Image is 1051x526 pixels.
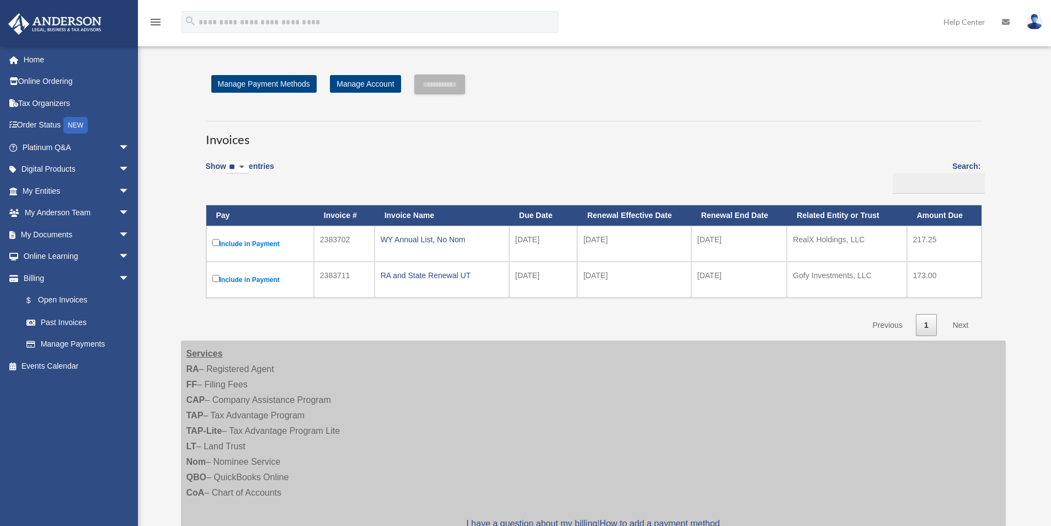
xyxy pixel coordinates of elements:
td: 2383702 [314,226,375,262]
strong: TAP [186,411,204,420]
a: $Open Invoices [15,289,135,312]
th: Pay: activate to sort column descending [206,205,314,226]
span: arrow_drop_down [119,246,141,268]
strong: Services [186,349,223,358]
span: $ [33,294,38,307]
a: Home [8,49,146,71]
th: Invoice Name: activate to sort column ascending [375,205,509,226]
span: arrow_drop_down [119,267,141,290]
strong: LT [186,442,196,451]
i: menu [149,15,162,29]
th: Amount Due: activate to sort column ascending [907,205,981,226]
label: Include in Payment [212,273,308,286]
a: Online Learningarrow_drop_down [8,246,146,268]
span: arrow_drop_down [119,224,141,246]
a: 1 [916,314,937,337]
td: [DATE] [509,226,578,262]
a: Online Ordering [8,71,146,93]
strong: CoA [186,488,205,497]
td: [DATE] [577,226,691,262]
a: My Entitiesarrow_drop_down [8,180,146,202]
td: 2383711 [314,262,375,297]
th: Renewal End Date: activate to sort column ascending [691,205,787,226]
div: WY Annual List, No Nom [381,232,503,247]
td: [DATE] [691,226,787,262]
th: Related Entity or Trust: activate to sort column ascending [787,205,906,226]
td: 173.00 [907,262,981,297]
th: Due Date: activate to sort column ascending [509,205,578,226]
a: menu [149,19,162,29]
span: arrow_drop_down [119,180,141,203]
a: Tax Organizers [8,92,146,114]
td: Gofy Investments, LLC [787,262,906,297]
a: My Anderson Teamarrow_drop_down [8,202,146,224]
img: User Pic [1026,14,1043,30]
span: arrow_drop_down [119,136,141,159]
label: Show entries [206,160,274,185]
strong: TAP-Lite [186,426,222,435]
select: Showentries [226,161,249,174]
strong: CAP [186,395,205,405]
strong: QBO [186,472,206,482]
span: arrow_drop_down [119,202,141,225]
h3: Invoices [206,121,981,148]
td: [DATE] [509,262,578,297]
a: Platinum Q&Aarrow_drop_down [8,136,146,158]
td: 217.25 [907,226,981,262]
a: My Documentsarrow_drop_down [8,224,146,246]
a: Events Calendar [8,355,146,377]
a: Digital Productsarrow_drop_down [8,158,146,180]
img: Anderson Advisors Platinum Portal [5,13,105,35]
a: Past Invoices [15,311,141,333]
input: Include in Payment [212,275,220,282]
strong: FF [186,380,198,389]
a: Manage Payment Methods [211,75,317,93]
i: search [184,15,196,27]
div: NEW [63,117,88,134]
th: Renewal Effective Date: activate to sort column ascending [577,205,691,226]
a: Next [945,314,977,337]
div: RA and State Renewal UT [381,268,503,283]
a: Manage Payments [15,333,141,355]
a: Billingarrow_drop_down [8,267,141,289]
th: Invoice #: activate to sort column ascending [314,205,375,226]
input: Include in Payment [212,239,220,246]
td: RealX Holdings, LLC [787,226,906,262]
label: Search: [889,160,981,194]
input: Search: [893,173,985,194]
td: [DATE] [577,262,691,297]
a: Previous [864,314,910,337]
span: arrow_drop_down [119,158,141,181]
a: Order StatusNEW [8,114,146,137]
label: Include in Payment [212,237,308,251]
td: [DATE] [691,262,787,297]
a: Manage Account [330,75,401,93]
strong: Nom [186,457,206,466]
strong: RA [186,364,199,374]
